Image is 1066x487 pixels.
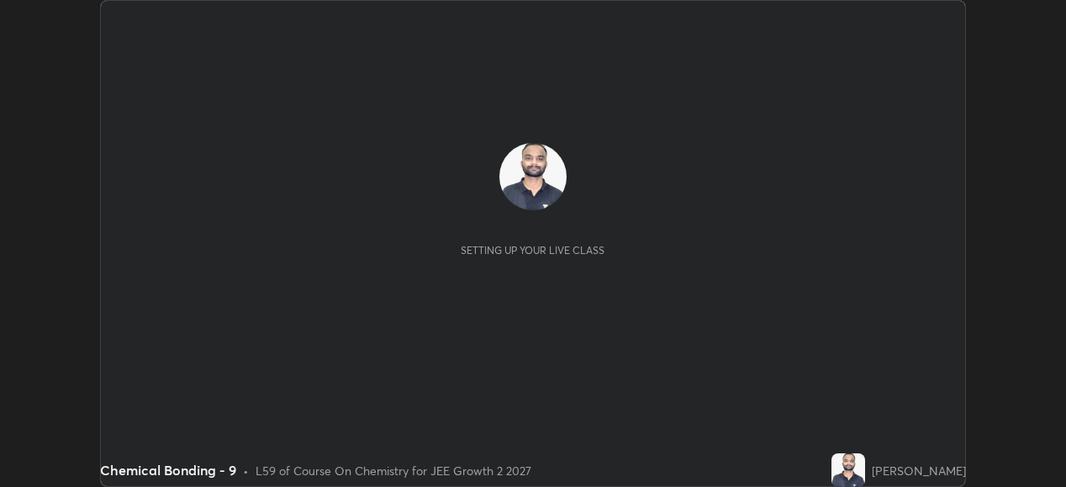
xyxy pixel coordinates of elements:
[256,462,531,479] div: L59 of Course On Chemistry for JEE Growth 2 2027
[243,462,249,479] div: •
[872,462,966,479] div: [PERSON_NAME]
[499,143,567,210] img: be6de2d73fb94b1c9be2f2192f474e4d.jpg
[831,453,865,487] img: be6de2d73fb94b1c9be2f2192f474e4d.jpg
[461,244,604,257] div: Setting up your live class
[100,460,236,480] div: Chemical Bonding - 9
